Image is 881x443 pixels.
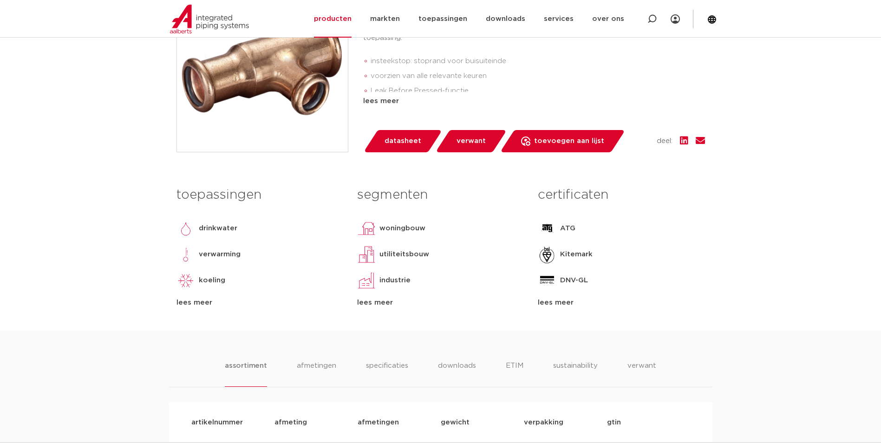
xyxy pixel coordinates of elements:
[297,360,336,387] li: afmetingen
[560,223,575,234] p: ATG
[506,360,523,387] li: ETIM
[357,219,376,238] img: woningbouw
[363,96,705,107] div: lees meer
[176,219,195,238] img: drinkwater
[553,360,598,387] li: sustainability
[371,54,705,69] li: insteekstop: stoprand voor buisuiteinde
[366,360,408,387] li: specificaties
[191,417,274,428] p: artikelnummer
[385,134,421,149] span: datasheet
[371,69,705,84] li: voorzien van alle relevante keuren
[379,223,425,234] p: woningbouw
[379,275,411,286] p: industrie
[538,219,556,238] img: ATG
[657,136,672,147] span: deel:
[363,130,442,152] a: datasheet
[538,186,705,204] h3: certificaten
[176,186,343,204] h3: toepassingen
[371,84,705,98] li: Leak Before Pressed-functie
[357,271,376,290] img: industrie
[441,417,524,428] p: gewicht
[457,134,486,149] span: verwant
[357,186,524,204] h3: segmenten
[357,297,524,308] div: lees meer
[560,275,588,286] p: DNV-GL
[438,360,476,387] li: downloads
[538,271,556,290] img: DNV-GL
[274,417,358,428] p: afmeting
[538,245,556,264] img: Kitemark
[176,271,195,290] img: koeling
[176,245,195,264] img: verwarming
[199,249,241,260] p: verwarming
[538,297,705,308] div: lees meer
[225,360,267,387] li: assortiment
[524,417,607,428] p: verpakking
[199,275,225,286] p: koeling
[607,417,690,428] p: gtin
[560,249,593,260] p: Kitemark
[435,130,507,152] a: verwant
[379,249,429,260] p: utiliteitsbouw
[358,417,441,428] p: afmetingen
[534,134,604,149] span: toevoegen aan lijst
[627,360,656,387] li: verwant
[357,245,376,264] img: utiliteitsbouw
[199,223,237,234] p: drinkwater
[176,297,343,308] div: lees meer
